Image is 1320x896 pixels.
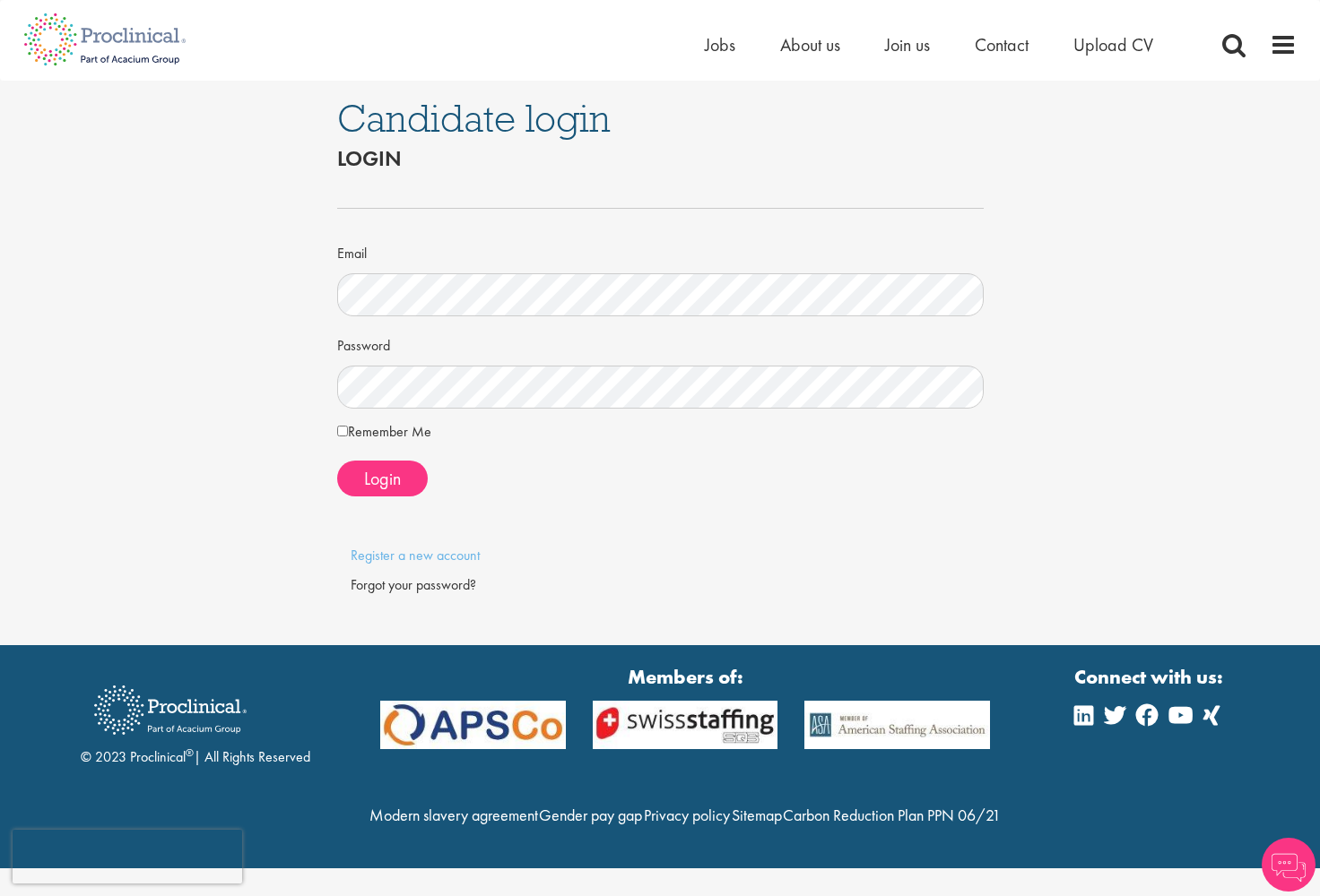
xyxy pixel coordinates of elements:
a: Jobs [705,33,735,56]
sup: ® [186,745,194,760]
strong: Connect with us: [1074,663,1227,691]
a: Privacy policy [644,805,730,825]
label: Remember Me [337,422,431,443]
a: Contact [975,33,1029,56]
span: Login [364,467,401,490]
a: Carbon Reduction Plan PPN 06/21 [783,805,1001,825]
strong: Members of: [380,663,990,691]
a: Upload CV [1073,33,1153,56]
div: Forgot your password? [351,575,970,596]
label: Password [337,330,390,357]
input: Remember Me [337,426,348,436]
img: APSCo [367,701,579,750]
img: APSCo [579,701,792,750]
a: Join us [885,33,930,56]
span: Candidate login [337,94,611,142]
iframe: reCAPTCHA [13,830,242,883]
label: Email [337,237,367,264]
div: © 2023 Proclinical | All Rights Reserved [81,672,310,768]
h2: Login [337,147,984,170]
a: About us [780,33,840,56]
button: Login [337,461,428,496]
a: Register a new account [351,546,480,564]
img: APSCo [791,701,1003,750]
a: Modern slavery agreement [369,805,538,825]
img: Proclinical Recruitment [81,673,260,747]
img: Chatbot [1262,838,1316,892]
a: Sitemap [732,805,782,825]
a: Gender pay gap [539,805,642,825]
